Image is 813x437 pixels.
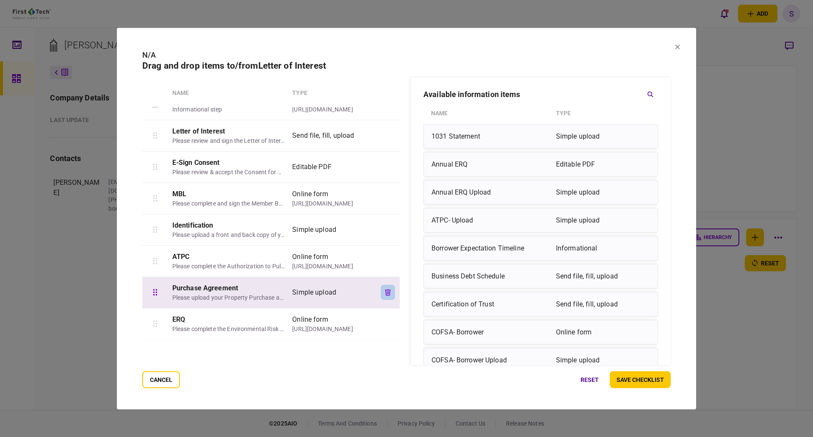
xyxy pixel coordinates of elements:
[172,283,285,293] div: Purchase Agreement
[556,212,650,228] div: Simple upload
[172,293,285,302] div: Please upload your Property Purchase and Sales Agreement.
[431,267,552,284] div: Business Debt Schedule
[556,323,650,340] div: Online form
[423,152,658,176] div: Annual ERQEditable PDF
[292,162,369,172] div: Editable PDF
[556,267,650,284] div: Send file, fill, upload
[172,189,285,199] div: MBL
[292,199,369,208] div: [URL][DOMAIN_NAME]
[423,264,658,288] div: Business Debt ScheduleSend file, fill, upload
[431,212,552,228] div: ATPC- Upload
[142,60,671,71] h2: Drag and drop items to/from Letter of Interest
[172,157,285,167] div: E-Sign Consent
[172,262,285,270] div: Please complete the Authorization to Pull Credit (ATPC). The form must be signed by all individua...
[172,251,285,262] div: ATPC
[172,136,285,145] div: Please review and sign the Letter of Interest.
[292,262,369,270] div: [URL][DOMAIN_NAME]
[431,323,552,340] div: COFSA- Borrower
[423,180,658,204] div: Annual ERQ UploadSimple upload
[556,106,650,120] div: Type
[431,351,552,368] div: COFSA- Borrower Upload
[292,251,369,262] div: Online form
[431,184,552,200] div: Annual ERQ Upload
[423,208,658,232] div: ATPC- UploadSimple upload
[292,324,369,333] div: [URL][DOMAIN_NAME]
[172,199,285,208] div: Please complete and sign the Member Business Loan Application (MBL). The form must be signed by B...
[431,239,552,256] div: Borrower Expectation Timeline
[431,128,552,145] div: 1031 Statement
[172,88,288,97] div: Name
[172,230,285,239] div: Please upload a front and back copy of your Driver's License. All authorized individual guarantor...
[423,236,658,260] div: Borrower Expectation TimelineInformational
[292,189,369,199] div: Online form
[172,220,285,230] div: Identification
[423,320,658,344] div: COFSA- BorrowerOnline form
[556,351,650,368] div: Simple upload
[172,167,285,176] div: Please review & accept the Consent for Use of Electronic Signature & Electronic Disclosures Agree...
[292,225,369,235] div: Simple upload
[556,128,650,145] div: Simple upload
[172,105,285,114] div: Informational step
[172,314,285,324] div: ERQ
[556,184,650,200] div: Simple upload
[556,156,650,173] div: Editable PDF
[292,105,369,114] div: [URL][DOMAIN_NAME]
[431,156,552,173] div: Annual ERQ
[142,371,180,388] button: cancel
[431,106,552,120] div: Name
[423,292,658,316] div: Certification of TrustSend file, fill, upload
[172,324,285,333] div: Please complete the Environmental Risk Questionnaire (ERQ) form in its entirety. The form must be...
[172,126,285,136] div: Letter of Interest
[292,314,369,324] div: Online form
[556,239,650,256] div: Informational
[423,124,658,148] div: 1031 StatementSimple upload
[610,371,671,388] button: save checklist
[423,90,520,98] h3: available information items
[142,49,671,60] div: N/A
[574,371,606,388] button: reset
[292,88,369,97] div: Type
[292,131,369,141] div: Send file, fill, upload
[431,295,552,312] div: Certification of Trust
[292,287,369,298] div: Simple upload
[556,295,650,312] div: Send file, fill, upload
[423,348,658,372] div: COFSA- Borrower UploadSimple upload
